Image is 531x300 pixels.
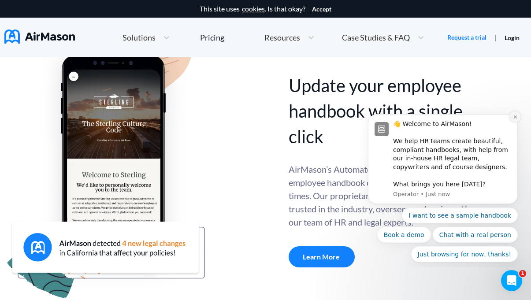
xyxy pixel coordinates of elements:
[4,30,75,44] img: AirMason Logo
[7,41,205,298] img: handbook apu
[355,106,531,267] iframe: Intercom notifications message
[312,6,331,13] button: Accept cookies
[501,270,522,291] iframe: Intercom live chat
[289,73,476,149] div: Update your employee handbook with a single click
[519,270,526,277] span: 1
[342,33,410,41] span: Case Studies & FAQ
[505,34,520,41] a: Login
[200,30,224,45] a: Pricing
[494,33,497,41] span: |
[289,246,355,267] a: Learn More
[123,33,156,41] span: Solutions
[242,5,265,13] a: cookies
[447,33,486,42] a: Request a trial
[264,33,300,41] span: Resources
[200,33,224,41] div: Pricing
[289,163,476,229] div: AirMason’s Automated Policy Updates keep your employee handbook current and compliant at all time...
